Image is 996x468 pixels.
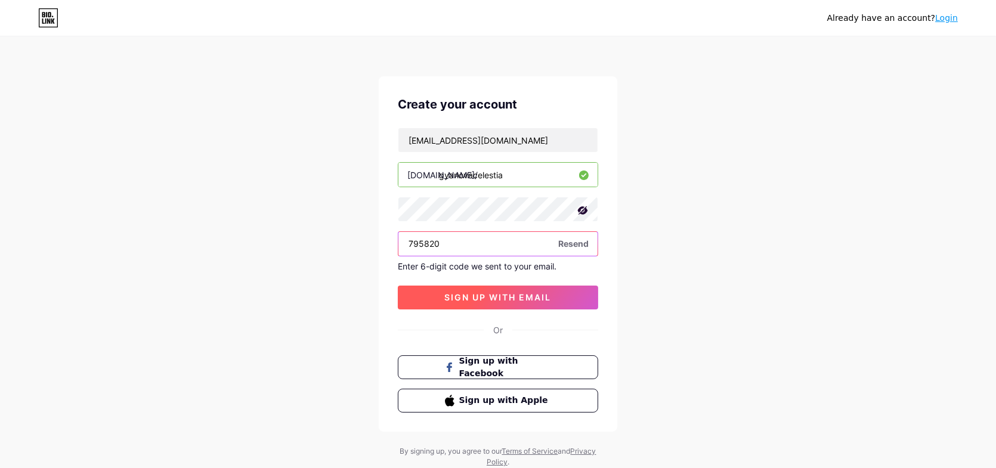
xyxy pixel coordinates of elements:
span: Resend [558,237,589,250]
div: Enter 6-digit code we sent to your email. [398,261,598,271]
div: Create your account [398,95,598,113]
input: Paste login code [398,232,598,256]
a: Terms of Service [502,447,558,455]
div: Already have an account? [827,12,958,24]
span: Sign up with Apple [459,394,552,407]
input: username [398,163,598,187]
a: Login [935,13,958,23]
div: By signing up, you agree to our and . [397,446,599,467]
button: Sign up with Apple [398,389,598,413]
span: Sign up with Facebook [459,355,552,380]
input: Email [398,128,598,152]
span: sign up with email [445,292,552,302]
a: Privacy Policy [487,447,596,466]
div: [DOMAIN_NAME]/ [407,169,478,181]
button: sign up with email [398,286,598,309]
div: Or [493,324,503,336]
button: Sign up with Facebook [398,355,598,379]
